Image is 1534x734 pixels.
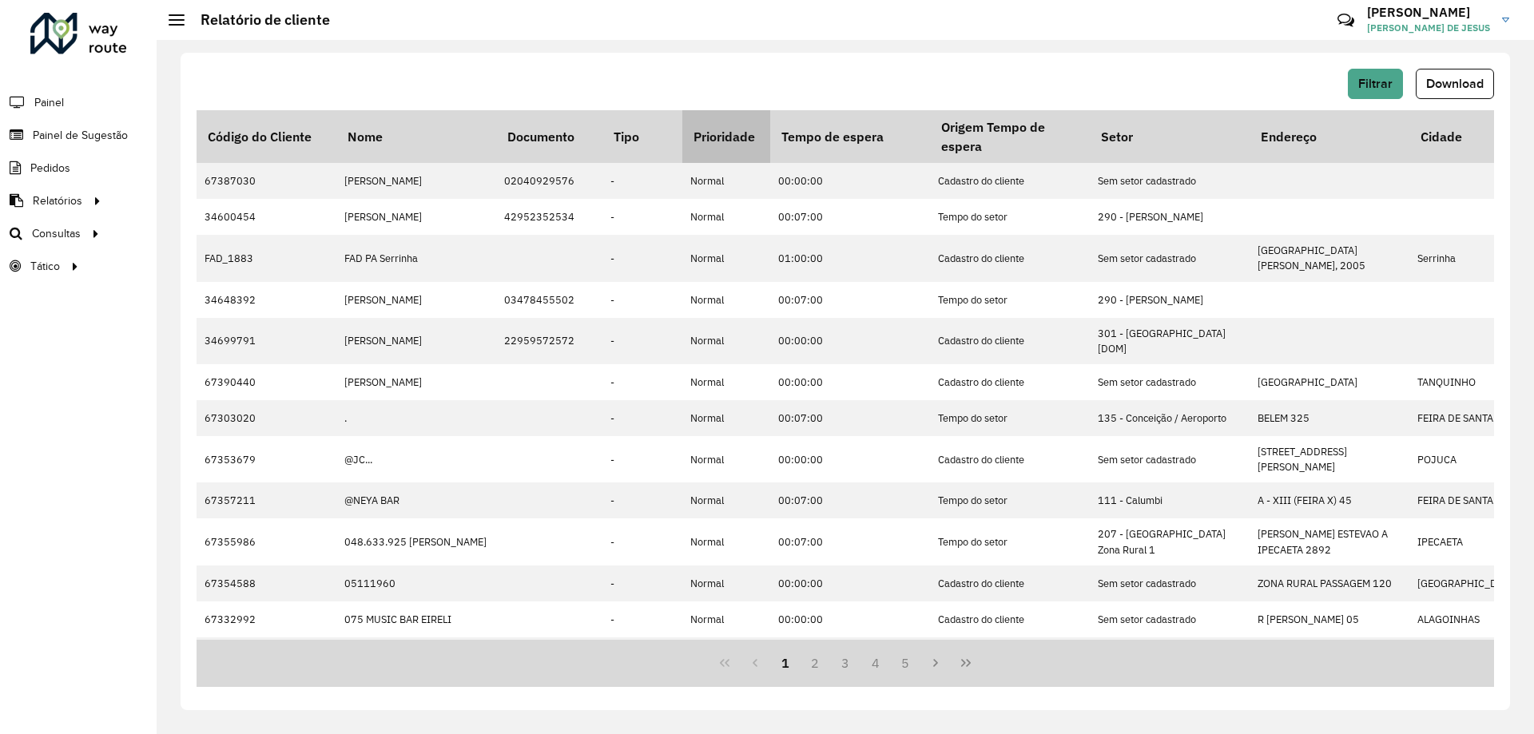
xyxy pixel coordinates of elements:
span: Relatórios [33,192,82,209]
td: [STREET_ADDRESS][PERSON_NAME] [1250,637,1409,684]
th: Tempo de espera [770,110,930,163]
td: Normal [682,282,770,318]
td: - [602,482,682,518]
td: Normal [682,400,770,436]
td: 67357211 [197,482,336,518]
td: 67390440 [197,364,336,400]
button: Download [1416,69,1494,99]
a: Contato Rápido [1329,3,1363,38]
td: [PERSON_NAME] [336,282,496,318]
td: Tempo do setor [930,400,1090,436]
td: Cadastro do cliente [930,318,1090,364]
td: @NEYA BAR [336,482,496,518]
td: - [602,163,682,199]
td: Normal [682,318,770,364]
td: [GEOGRAPHIC_DATA] [1250,364,1409,400]
td: 67355986 [197,518,336,565]
h3: [PERSON_NAME] [1367,5,1490,20]
td: - [602,400,682,436]
td: 00:00:00 [770,637,930,684]
td: 22959572572 [496,318,602,364]
td: . [336,400,496,436]
td: 290 - [PERSON_NAME] [1090,199,1250,235]
td: Normal [682,518,770,565]
td: 02040929576 [496,163,602,199]
td: Cadastro do cliente [930,565,1090,601]
span: Tático [30,258,60,275]
td: 00:07:00 [770,199,930,235]
td: Tempo do setor [930,482,1090,518]
td: 67387030 [197,163,336,199]
th: Prioridade [682,110,770,163]
h2: Relatório de cliente [185,11,330,29]
td: Cadastro do cliente [930,163,1090,199]
td: 01:00:00 [770,235,930,281]
td: 00:00:00 [770,436,930,482]
td: - [602,364,682,400]
td: 00:00:00 [770,565,930,601]
td: 05111960 [336,565,496,601]
th: Endereço [1250,110,1409,163]
td: 34648392 [197,282,336,318]
td: 00:07:00 [770,482,930,518]
td: 67303020 [197,400,336,436]
td: 67353679 [197,436,336,482]
button: 2 [800,648,830,678]
td: 00:00:00 [770,318,930,364]
td: Cadastro do cliente [930,637,1090,684]
td: 67356606 [197,637,336,684]
td: 207 - [GEOGRAPHIC_DATA] Zona Rural 1 [1090,518,1250,565]
span: Download [1426,77,1484,90]
td: Sem setor cadastrado [1090,565,1250,601]
th: Origem Tempo de espera [930,110,1090,163]
td: [PERSON_NAME] [336,199,496,235]
td: 135 - Conceição / Aeroporto [1090,400,1250,436]
td: [GEOGRAPHIC_DATA][PERSON_NAME], 2005 [1250,235,1409,281]
td: Normal [682,163,770,199]
button: Last Page [951,648,981,678]
td: Sem setor cadastrado [1090,637,1250,684]
button: Filtrar [1348,69,1403,99]
td: Normal [682,436,770,482]
span: Painel de Sugestão [33,127,128,144]
td: 00:07:00 [770,400,930,436]
td: 67354588 [197,565,336,601]
td: - [602,318,682,364]
td: Normal [682,637,770,684]
button: 5 [891,648,921,678]
td: 03478455502 [496,282,602,318]
td: [PERSON_NAME] [336,364,496,400]
td: 00:07:00 [770,518,930,565]
td: Sem setor cadastrado [1090,235,1250,281]
td: BELEM 325 [1250,400,1409,436]
th: Documento [496,110,602,163]
td: Cadastro do cliente [930,235,1090,281]
td: - [602,199,682,235]
td: @JC... [336,436,496,482]
td: Tempo do setor [930,282,1090,318]
td: [PERSON_NAME] ESTEVAO A IPECAETA 2892 [1250,518,1409,565]
button: 3 [830,648,860,678]
td: Tempo do setor [930,518,1090,565]
td: [STREET_ADDRESS][PERSON_NAME] [1250,436,1409,482]
td: - [602,601,682,637]
span: Pedidos [30,160,70,177]
td: 67332992 [197,601,336,637]
td: Normal [682,482,770,518]
span: Filtrar [1358,77,1393,90]
td: Sem setor cadastrado [1090,364,1250,400]
td: [PERSON_NAME] [336,318,496,364]
button: Next Page [920,648,951,678]
td: 111 - Calumbi [1090,482,1250,518]
td: 42952352534 [496,199,602,235]
td: ZONA RURAL PASSAGEM 120 [1250,565,1409,601]
th: Nome [336,110,496,163]
td: Sem setor cadastrado [1090,601,1250,637]
td: 34600454 [197,199,336,235]
td: Sem setor cadastrado [1090,163,1250,199]
td: 048.633.925 [PERSON_NAME] [336,518,496,565]
td: Cadastro do cliente [930,364,1090,400]
td: - [602,518,682,565]
td: 00:00:00 [770,163,930,199]
th: Tipo [602,110,682,163]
